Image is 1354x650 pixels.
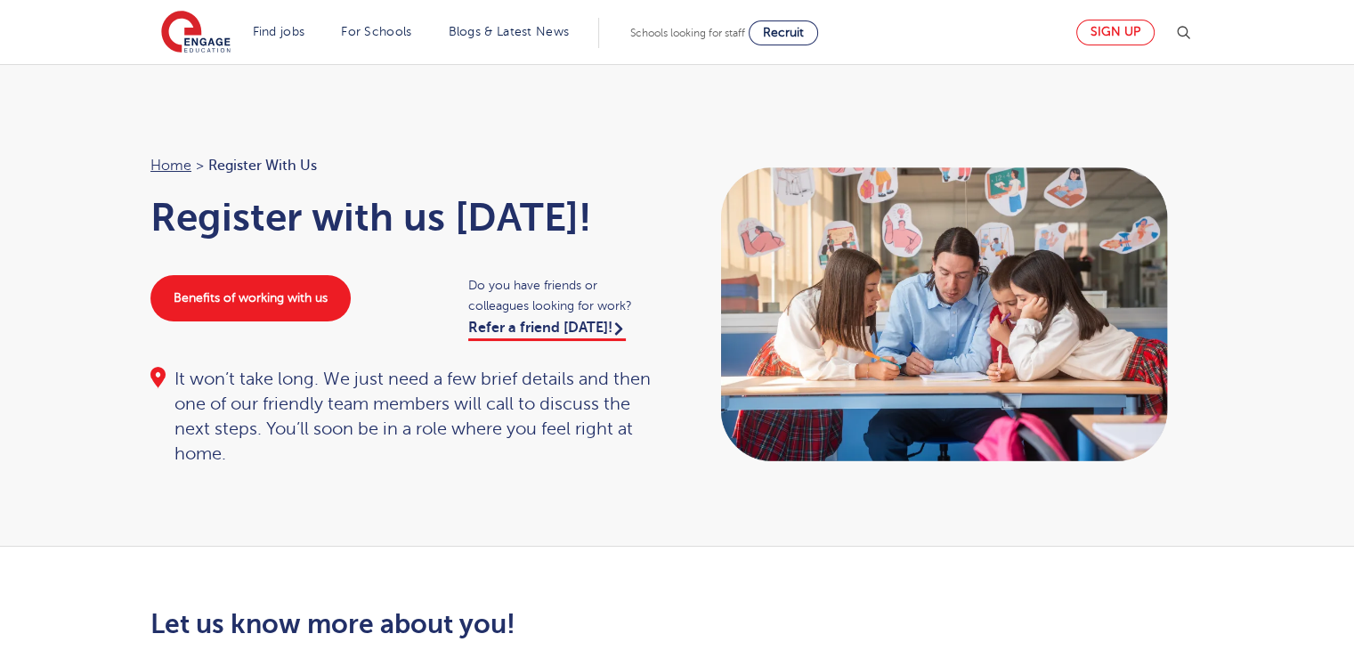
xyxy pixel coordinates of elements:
img: Engage Education [161,11,231,55]
a: Sign up [1076,20,1155,45]
h1: Register with us [DATE]! [150,195,660,240]
span: Do you have friends or colleagues looking for work? [468,275,660,316]
a: Find jobs [253,25,305,38]
a: Benefits of working with us [150,275,351,321]
div: It won’t take long. We just need a few brief details and then one of our friendly team members wi... [150,367,660,467]
a: Recruit [749,20,818,45]
span: Schools looking for staff [630,27,745,39]
span: > [196,158,204,174]
span: Recruit [763,26,804,39]
nav: breadcrumb [150,154,660,177]
a: Blogs & Latest News [449,25,570,38]
span: Register with us [208,154,317,177]
a: Refer a friend [DATE]! [468,320,626,341]
a: For Schools [341,25,411,38]
a: Home [150,158,191,174]
h2: Let us know more about you! [150,609,844,639]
